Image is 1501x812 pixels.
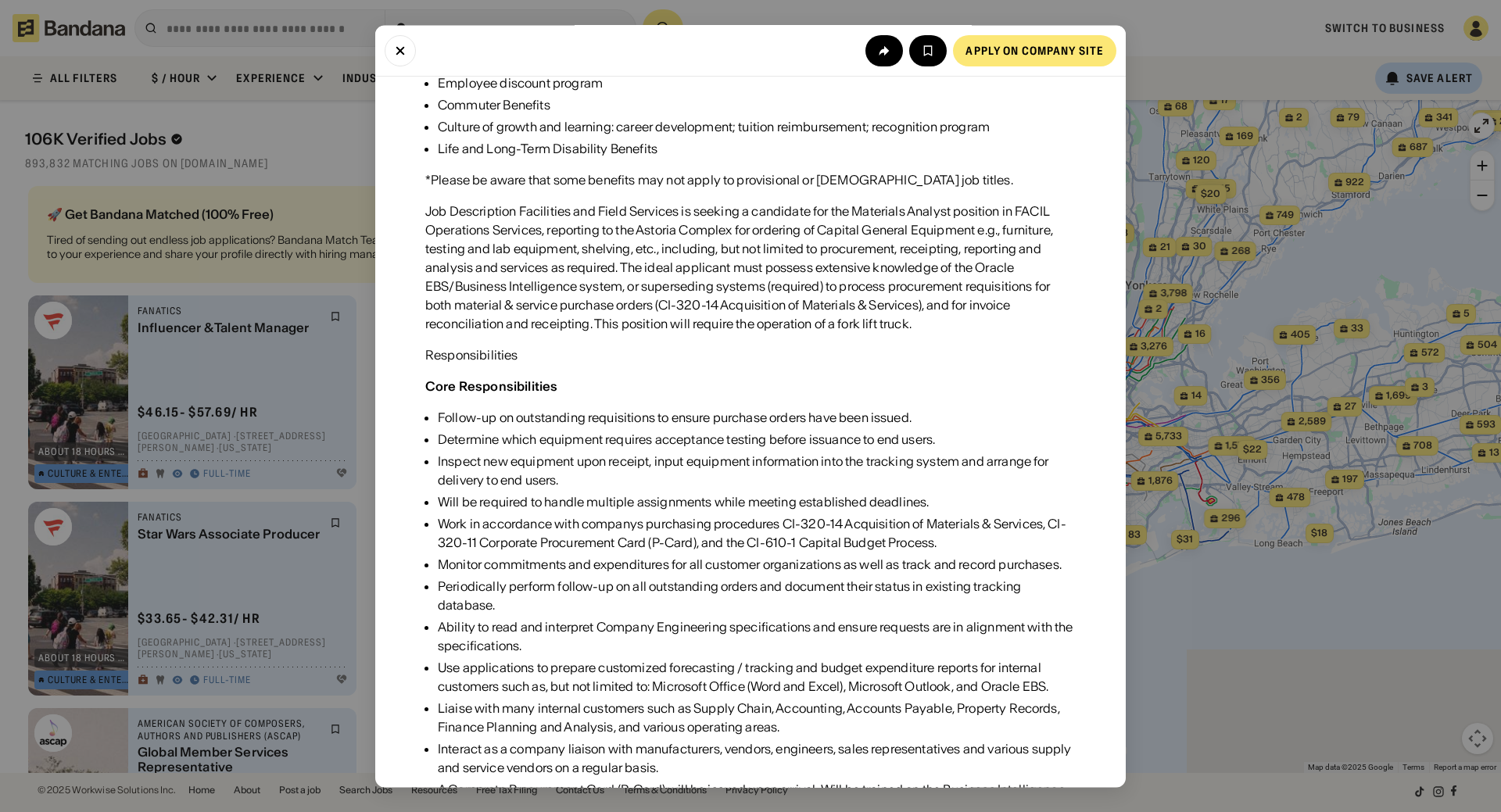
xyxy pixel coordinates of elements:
div: Job Description Facilities and Field Services is seeking a candidate for the Materials Analyst po... [425,202,1076,333]
div: Core Responsibilities [425,378,557,394]
div: Culture of growth and learning: career development; tuition reimbursement; recognition program [438,117,990,136]
div: Life and Long-Term Disability Benefits [438,139,990,158]
div: Employee discount program [438,73,990,92]
div: Work in accordance with companys purchasing procedures CI-320-14 Acquisition of Materials & Servi... [438,514,1076,552]
div: Inspect new equipment upon receipt, input equipment information into the tracking system and arra... [438,452,1076,489]
div: Will be required to handle multiple assignments while meeting established deadlines. [438,492,1076,511]
div: Liaise with many internal customers such as Supply Chain, Accounting, Accounts Payable, Property ... [438,699,1076,736]
a: Apply on company site [953,34,1116,66]
div: Apply on company site [965,45,1104,55]
div: *Please be aware that some benefits may not apply to provisional or [DEMOGRAPHIC_DATA] job titles. [425,170,1013,189]
div: Use applications to prepare customized forecasting / tracking and budget expenditure reports for ... [438,658,1076,696]
button: Close [385,34,416,66]
div: Monitor commitments and expenditures for all customer organizations as well as track and record p... [438,555,1076,574]
div: Periodically perform follow-up on all outstanding orders and document their status in existing tr... [438,577,1076,614]
div: Follow-up on outstanding requisitions to ensure purchase orders have been issued. [438,408,1076,427]
div: Commuter Benefits [438,95,990,114]
div: Ability to read and interpret Company Engineering specifications and ensure requests are in align... [438,617,1076,655]
div: Determine which equipment requires acceptance testing before issuance to end users. [438,430,1076,449]
div: Responsibilities [425,345,518,364]
div: Interact as a company liaison with manufacturers, vendors, engineers, sales representatives and v... [438,739,1076,777]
